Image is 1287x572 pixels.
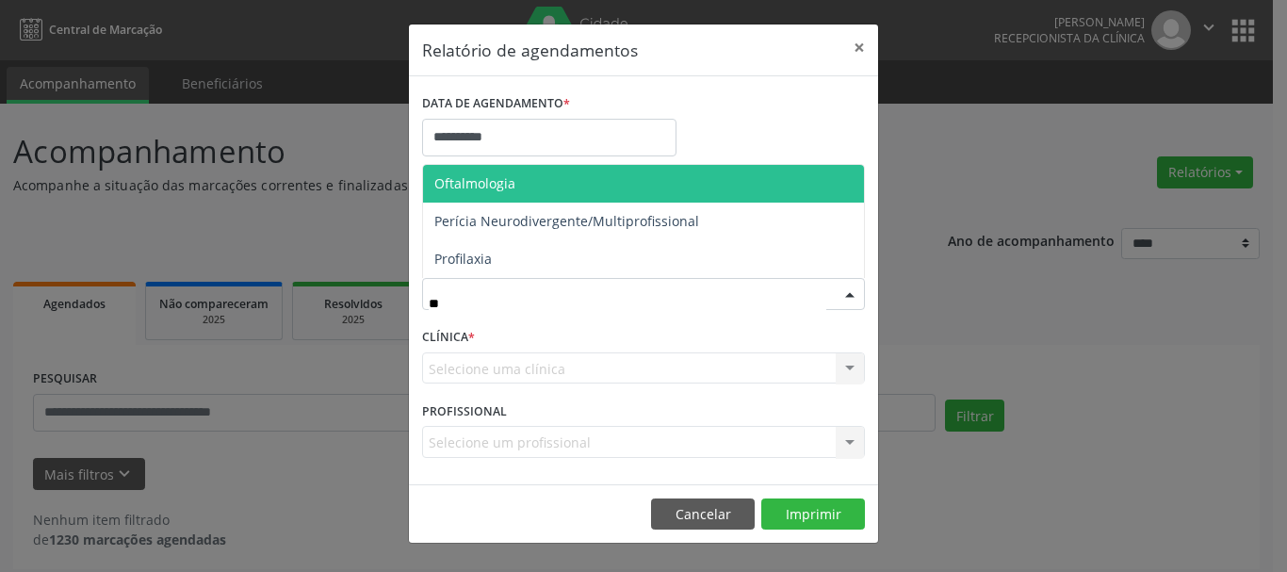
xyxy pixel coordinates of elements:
h5: Relatório de agendamentos [422,38,638,62]
label: DATA DE AGENDAMENTO [422,90,570,119]
label: PROFISSIONAL [422,397,507,426]
button: Imprimir [761,498,865,531]
label: CLÍNICA [422,323,475,352]
span: Oftalmologia [434,174,515,192]
span: Perícia Neurodivergente/Multiprofissional [434,212,699,230]
span: Profilaxia [434,250,492,268]
button: Cancelar [651,498,755,531]
button: Close [840,25,878,71]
